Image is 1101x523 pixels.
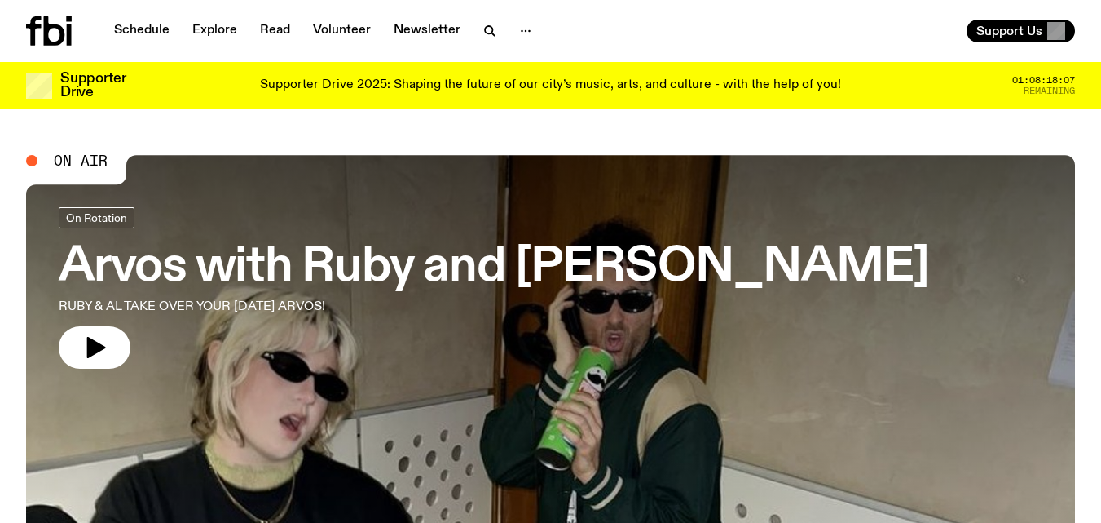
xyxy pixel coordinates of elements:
[303,20,381,42] a: Volunteer
[59,207,929,369] a: Arvos with Ruby and [PERSON_NAME]RUBY & AL TAKE OVER YOUR [DATE] ARVOS!
[1024,86,1075,95] span: Remaining
[183,20,247,42] a: Explore
[1012,76,1075,85] span: 01:08:18:07
[59,207,134,228] a: On Rotation
[967,20,1075,42] button: Support Us
[66,211,127,224] span: On Rotation
[59,297,476,317] p: RUBY & AL TAKE OVER YOUR [DATE] ARVOS!
[260,78,841,93] p: Supporter Drive 2025: Shaping the future of our city’s music, arts, and culture - with the help o...
[384,20,470,42] a: Newsletter
[59,245,929,290] h3: Arvos with Ruby and [PERSON_NAME]
[250,20,300,42] a: Read
[60,72,126,100] h3: Supporter Drive
[976,24,1042,38] span: Support Us
[54,153,108,168] span: On Air
[104,20,179,42] a: Schedule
